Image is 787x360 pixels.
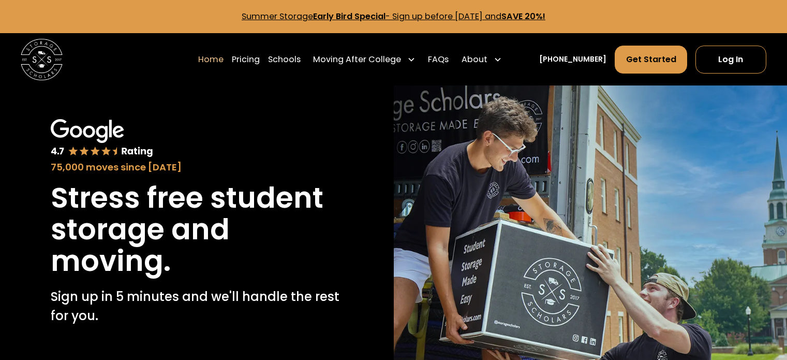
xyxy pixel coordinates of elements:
a: Log In [695,46,766,74]
div: Moving After College [313,53,401,66]
a: FAQs [428,45,449,74]
div: Moving After College [309,45,420,74]
img: Storage Scholars main logo [21,39,63,81]
a: home [21,39,63,81]
a: Get Started [615,46,687,74]
strong: SAVE 20%! [501,10,545,22]
a: [PHONE_NUMBER] [539,54,606,65]
div: 75,000 moves since [DATE] [51,160,343,174]
p: Sign up in 5 minutes and we'll handle the rest for you. [51,287,343,325]
a: Schools [268,45,301,74]
a: Summer StorageEarly Bird Special- Sign up before [DATE] andSAVE 20%! [242,10,545,22]
a: Home [198,45,224,74]
div: About [462,53,487,66]
div: About [457,45,506,74]
strong: Early Bird Special [313,10,385,22]
a: Pricing [232,45,260,74]
img: Google 4.7 star rating [51,119,153,159]
h1: Stress free student storage and moving. [51,182,343,277]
